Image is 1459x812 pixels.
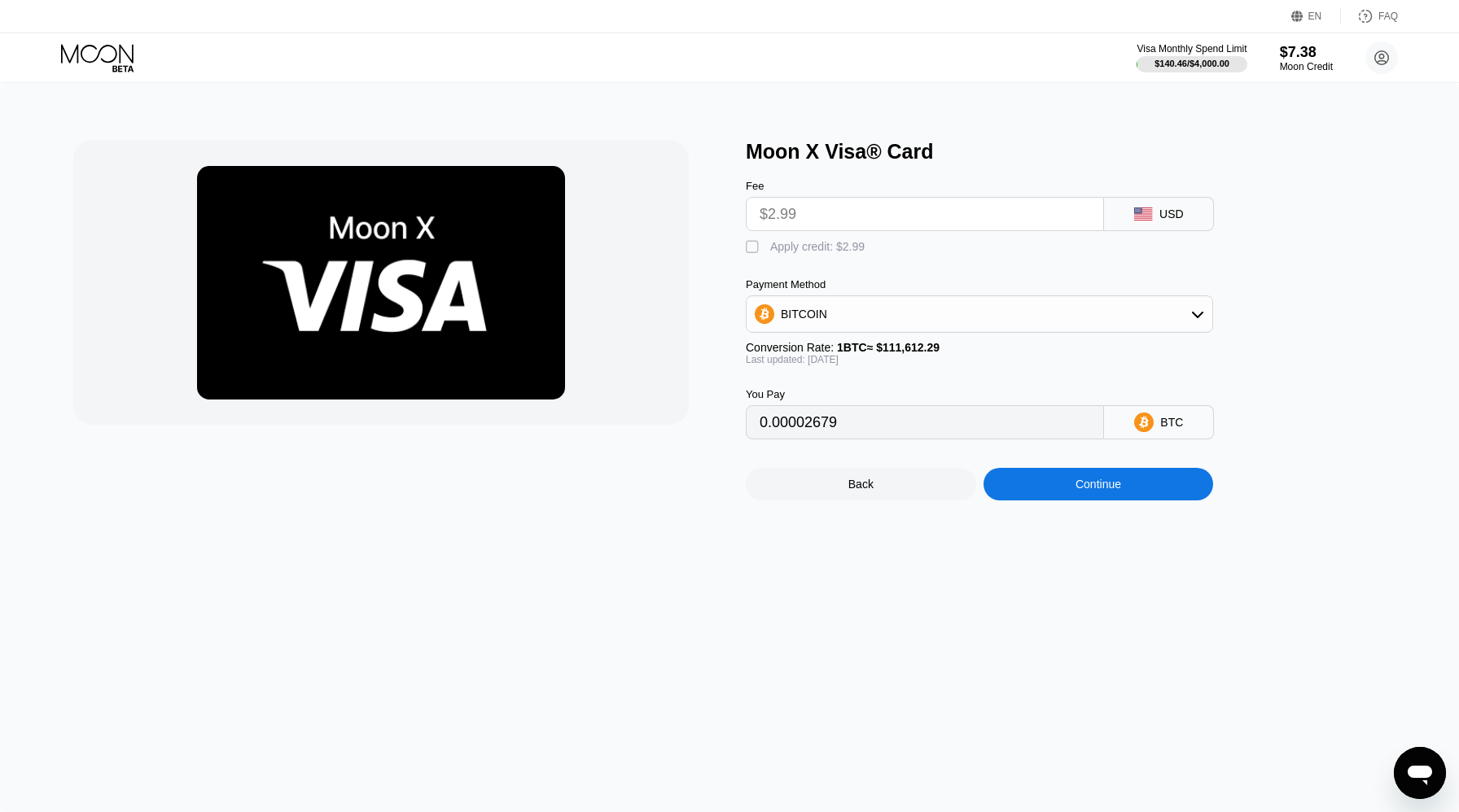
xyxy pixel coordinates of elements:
[746,278,1213,290] div: Payment Method
[746,468,976,500] div: Back
[1160,416,1183,429] div: BTC
[1378,11,1398,22] div: FAQ
[1137,43,1247,55] div: Visa Monthly Spend Limit
[781,308,827,321] div: BITCOIN
[984,468,1214,500] div: Continue
[1341,8,1398,24] div: FAQ
[760,198,1090,230] input: $0.00
[1280,44,1333,61] div: $7.38
[746,239,762,255] div: 
[746,140,1402,164] div: Moon X Visa® Card
[1394,747,1446,799] iframe: Кнопка, открывающая окно обмена сообщениями; идет разговор
[747,298,1212,330] div: BITCOIN
[848,478,874,491] div: Back
[770,240,865,253] div: Apply credit: $2.99
[746,354,1213,365] div: Last updated: [DATE]
[1076,478,1121,491] div: Continue
[746,341,1213,354] div: Conversion Rate:
[1137,43,1247,72] div: Visa Monthly Spend Limit$140.46/$4,000.00
[1159,207,1184,220] div: USD
[1280,44,1333,72] div: $7.38Moon Credit
[837,341,940,354] span: 1 BTC ≈ $111,612.29
[1154,59,1229,68] div: $140.46 / $4,000.00
[746,388,1104,400] div: You Pay
[746,180,1104,192] div: Fee
[1291,8,1341,24] div: EN
[1308,11,1322,22] div: EN
[1280,61,1333,72] div: Moon Credit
